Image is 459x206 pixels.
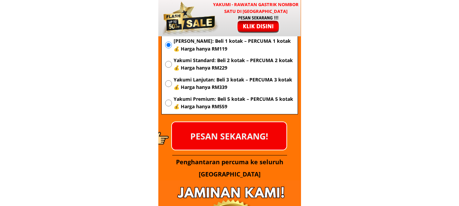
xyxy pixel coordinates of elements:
[174,57,294,72] span: Yakumi Standard: Beli 2 kotak – PERCUMA 2 kotak 💰 Harga hanya RM229
[174,76,294,91] span: Yakumi Lanjutan: Beli 3 kotak – PERCUMA 3 kotak 💰 Harga hanya RM339
[172,122,286,150] p: PESAN SEKARANG!
[158,156,301,192] h3: Penghantaran percuma ke seluruh [GEOGRAPHIC_DATA] Semak kandungan barang sebelum menerima
[211,1,300,15] h3: YAKUMI - Rawatan Gastrik Nombor Satu di [GEOGRAPHIC_DATA]
[174,95,294,111] span: Yakumi Premium: Beli 5 kotak – PERCUMA 5 kotak 💰 Harga hanya RM559
[174,37,294,53] span: [PERSON_NAME]: Beli 1 kotak – PERCUMA 1 kotak 💰 Harga hanya RM119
